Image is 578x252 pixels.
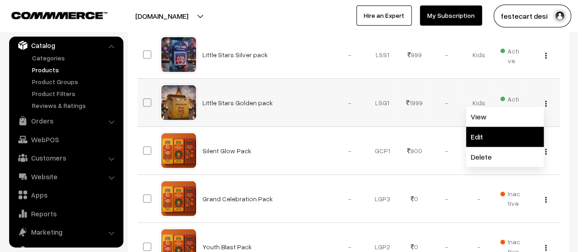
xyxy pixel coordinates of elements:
[398,79,431,127] td: 1999
[500,44,522,65] span: Active
[11,224,120,240] a: Marketing
[334,127,366,175] td: -
[11,113,120,129] a: Orders
[11,37,120,54] a: Catalog
[463,175,495,223] td: -
[366,31,398,79] td: LSS1
[202,195,273,203] a: Grand Celebration Pack
[466,127,544,147] a: Edit
[30,65,120,75] a: Products
[553,9,567,23] img: user
[430,79,463,127] td: -
[334,79,366,127] td: -
[11,9,91,20] a: COMMMERCE
[420,5,482,26] a: My Subscription
[103,5,220,27] button: [DOMAIN_NAME]
[430,31,463,79] td: -
[545,101,546,107] img: Menu
[11,150,120,166] a: Customers
[500,92,522,113] span: Active
[500,189,522,208] span: Inactive
[334,31,366,79] td: -
[463,31,495,79] td: Kids
[334,175,366,223] td: -
[202,147,251,155] a: Silent Glow Pack
[366,175,398,223] td: LGP3
[545,53,546,59] img: Menu
[430,175,463,223] td: -
[11,131,120,148] a: WebPOS
[202,51,268,59] a: Little Stars Silver pack
[30,53,120,63] a: Categories
[366,127,398,175] td: GCP1
[30,101,120,110] a: Reviews & Ratings
[545,197,546,203] img: Menu
[398,175,431,223] td: 0
[202,99,273,107] a: Little Stars Golden pack
[463,127,495,175] td: -
[11,12,107,19] img: COMMMERCE
[466,147,544,167] a: Delete
[430,127,463,175] td: -
[11,205,120,222] a: Reports
[11,187,120,203] a: Apps
[11,168,120,185] a: Website
[463,79,495,127] td: Kids
[366,79,398,127] td: LSG1
[545,149,546,155] img: Menu
[356,5,412,26] a: Hire an Expert
[493,5,571,27] button: festecart desi
[202,243,252,251] a: Youth Blast Pack
[545,245,546,251] img: Menu
[466,107,544,127] a: View
[30,77,120,86] a: Product Groups
[30,89,120,98] a: Product Filters
[398,127,431,175] td: 900
[398,31,431,79] td: 999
